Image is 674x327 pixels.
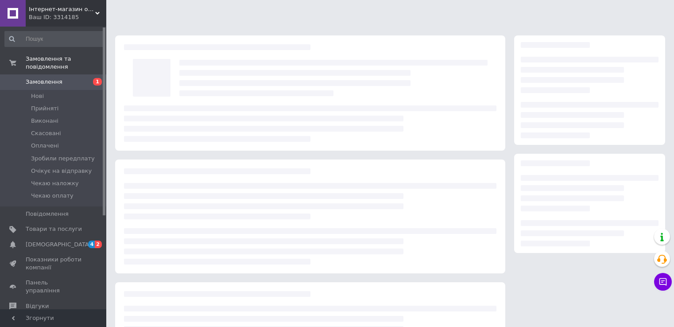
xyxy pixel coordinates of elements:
input: Пошук [4,31,105,47]
span: Зробили передплату [31,155,95,163]
span: Панель управління [26,279,82,295]
button: Чат з покупцем [654,273,672,291]
span: Скасовані [31,129,61,137]
span: Прийняті [31,105,58,113]
span: Нові [31,92,44,100]
span: Повідомлення [26,210,69,218]
span: Оплачені [31,142,59,150]
span: Показники роботи компанії [26,256,82,272]
span: Очікує на відправку [31,167,92,175]
span: Товари та послуги [26,225,82,233]
span: Виконані [31,117,58,125]
span: 1 [93,78,102,86]
span: Інтернет-магазин одягу "The Rechi" [29,5,95,13]
span: Чекаю оплату [31,192,74,200]
span: Замовлення та повідомлення [26,55,106,71]
div: Ваш ID: 3314185 [29,13,106,21]
span: 2 [95,241,102,248]
span: Відгуки [26,302,49,310]
span: 4 [88,241,95,248]
span: Замовлення [26,78,62,86]
span: Чекаю наложку [31,179,79,187]
span: [DEMOGRAPHIC_DATA] [26,241,91,249]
